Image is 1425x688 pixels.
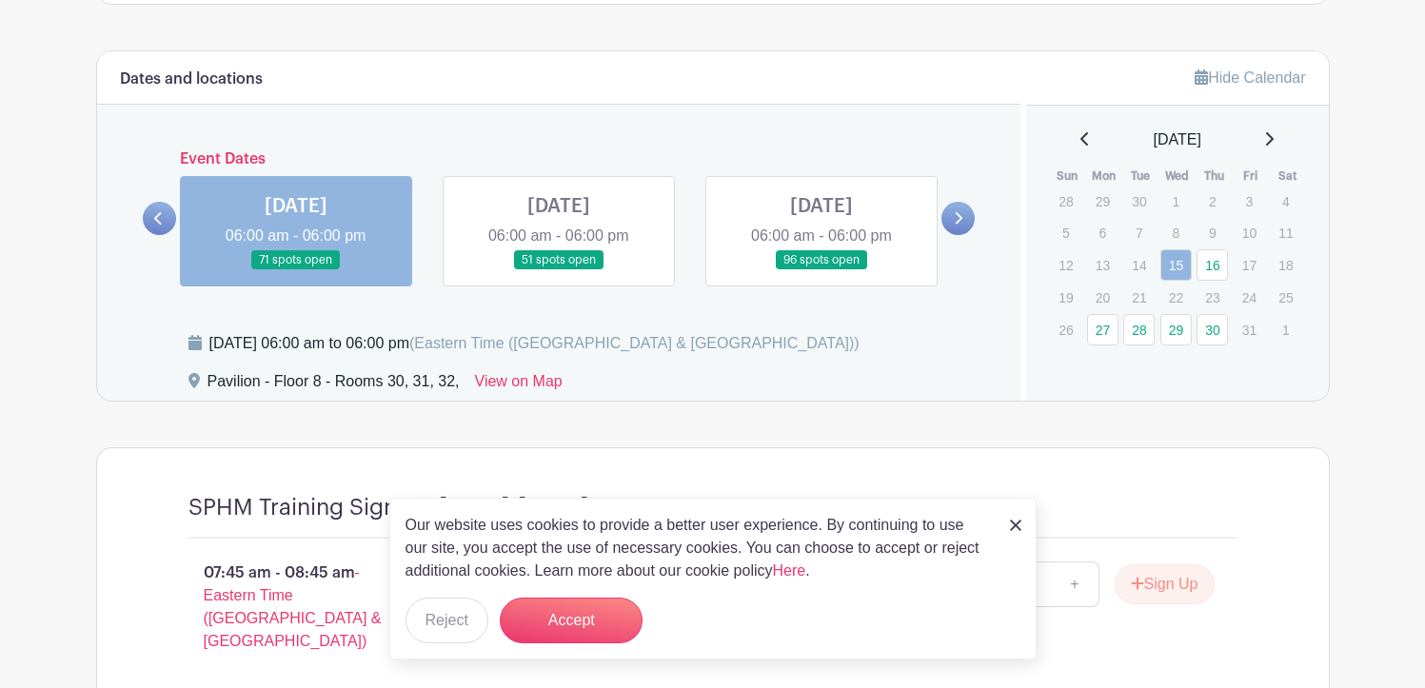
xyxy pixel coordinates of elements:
p: 19 [1050,283,1081,312]
th: Mon [1086,167,1123,186]
p: 7 [1123,218,1155,247]
button: Accept [500,598,643,643]
p: 17 [1234,250,1265,280]
th: Fri [1233,167,1270,186]
p: 31 [1234,315,1265,344]
a: + [1051,561,1098,607]
p: 24 [1234,283,1265,312]
p: 10 [1234,218,1265,247]
div: [DATE] 06:00 am to 06:00 pm [209,332,860,355]
p: 22 [1160,283,1192,312]
h4: SPHM Training Sign Up [DATE]-[DATE] [188,494,589,521]
p: 8 [1160,218,1192,247]
p: 1 [1160,187,1192,216]
th: Tue [1122,167,1159,186]
th: Wed [1159,167,1197,186]
th: Sat [1269,167,1306,186]
p: 1 [1270,315,1301,344]
button: Reject [406,598,488,643]
a: 30 [1197,314,1228,345]
p: 18 [1270,250,1301,280]
p: 12 [1050,250,1081,280]
p: 5 [1050,218,1081,247]
button: Sign Up [1115,564,1215,604]
p: 23 [1197,283,1228,312]
div: Pavilion - Floor 8 - Rooms 30, 31, 32, [208,370,460,401]
p: 26 [1050,315,1081,344]
p: 30 [1123,187,1155,216]
p: 14 [1123,250,1155,280]
p: 4 [1270,187,1301,216]
p: 11 [1270,218,1301,247]
span: (Eastern Time ([GEOGRAPHIC_DATA] & [GEOGRAPHIC_DATA])) [409,335,860,351]
th: Thu [1196,167,1233,186]
a: 29 [1160,314,1192,345]
p: 28 [1050,187,1081,216]
p: 9 [1197,218,1228,247]
a: 15 [1160,249,1192,281]
p: 13 [1087,250,1118,280]
p: 6 [1087,218,1118,247]
p: 25 [1270,283,1301,312]
span: [DATE] [1154,128,1201,151]
p: Our website uses cookies to provide a better user experience. By continuing to use our site, you ... [406,514,990,582]
p: 07:45 am - 08:45 am [158,554,436,660]
a: Here [773,562,806,579]
p: 29 [1087,187,1118,216]
p: 2 [1197,187,1228,216]
a: 27 [1087,314,1118,345]
p: 20 [1087,283,1118,312]
p: 21 [1123,283,1155,312]
h6: Event Dates [176,150,942,168]
a: Hide Calendar [1195,69,1305,86]
img: close_button-5f87c8562297e5c2d7936805f587ecaba9071eb48480494691a3f1689db116b3.svg [1010,520,1021,531]
p: 3 [1234,187,1265,216]
th: Sun [1049,167,1086,186]
a: 16 [1197,249,1228,281]
h6: Dates and locations [120,70,263,88]
a: View on Map [475,370,563,401]
span: - Eastern Time ([GEOGRAPHIC_DATA] & [GEOGRAPHIC_DATA]) [204,564,382,649]
a: 28 [1123,314,1155,345]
